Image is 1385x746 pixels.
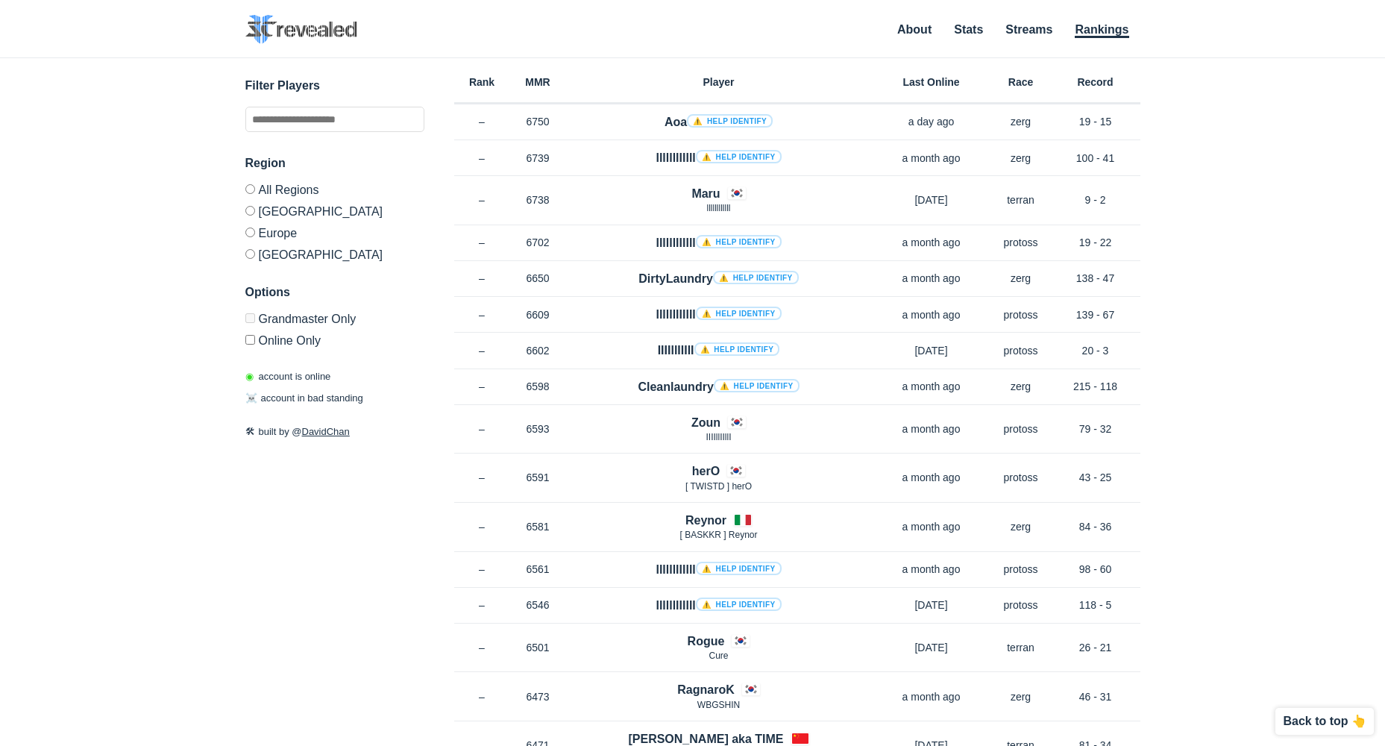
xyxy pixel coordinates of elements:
h6: Race [991,77,1051,87]
p: zerg [991,519,1051,534]
p: 98 - 60 [1051,562,1140,577]
p: – [454,151,510,166]
h6: MMR [510,77,566,87]
h4: herO [692,463,720,480]
a: ⚠️ Help identify [687,114,773,128]
p: [DATE] [872,192,991,207]
a: ⚠️ Help identify [696,307,782,320]
p: 138 - 47 [1051,271,1140,286]
h6: Rank [454,77,510,87]
p: 6593 [510,421,566,436]
p: protoss [991,343,1051,358]
p: protoss [991,307,1051,322]
a: ⚠️ Help identify [696,235,782,248]
input: All Regions [245,184,255,194]
h4: llllllllllll [656,234,781,251]
p: a month ago [872,562,991,577]
p: – [454,598,510,612]
p: 6473 [510,689,566,704]
h4: DirtyLaundry [638,270,798,287]
p: 6561 [510,562,566,577]
h4: Cleanlaundry [638,378,799,395]
span: Cure [709,651,728,661]
h4: Reynor [685,512,726,529]
label: Only Show accounts currently in Grandmaster [245,313,424,329]
h6: Player [566,77,872,87]
p: account is online [245,369,331,384]
p: 215 - 118 [1051,379,1140,394]
p: 6591 [510,470,566,485]
p: – [454,519,510,534]
p: 46 - 31 [1051,689,1140,704]
p: 19 - 15 [1051,114,1140,129]
h3: Options [245,283,424,301]
p: 6581 [510,519,566,534]
p: zerg [991,271,1051,286]
p: – [454,562,510,577]
p: protoss [991,421,1051,436]
p: 84 - 36 [1051,519,1140,534]
a: DavidChan [302,426,350,437]
p: 19 - 22 [1051,235,1140,250]
p: a month ago [872,519,991,534]
p: – [454,192,510,207]
span: llllllllllll [707,203,731,213]
p: [DATE] [872,598,991,612]
p: 6702 [510,235,566,250]
a: ⚠️ Help identify [694,342,780,356]
span: IIIIllIIllI [706,432,731,442]
p: a month ago [872,235,991,250]
p: zerg [991,379,1051,394]
h4: Rogue [688,633,725,650]
h4: llllllllllll [656,306,781,323]
span: [ BASKKR ] Reynor [679,530,757,540]
p: a month ago [872,307,991,322]
a: ⚠️ Help identify [714,379,800,392]
h3: Region [245,154,424,172]
p: 9 - 2 [1051,192,1140,207]
input: [GEOGRAPHIC_DATA] [245,206,255,216]
p: 6650 [510,271,566,286]
p: 6598 [510,379,566,394]
h4: llllllllllll [656,561,781,578]
h4: Maru [691,185,720,202]
p: 26 - 21 [1051,640,1140,655]
span: [ TWISTD ] herO [685,481,752,492]
p: – [454,343,510,358]
p: a month ago [872,421,991,436]
p: protoss [991,470,1051,485]
p: [DATE] [872,640,991,655]
a: Stats [954,23,983,36]
p: protoss [991,235,1051,250]
span: ☠️ [245,392,257,404]
p: terran [991,640,1051,655]
p: a day ago [872,114,991,129]
input: [GEOGRAPHIC_DATA] [245,249,255,259]
label: [GEOGRAPHIC_DATA] [245,243,424,261]
a: Streams [1005,23,1052,36]
p: a month ago [872,689,991,704]
label: Europe [245,222,424,243]
p: 6750 [510,114,566,129]
p: 100 - 41 [1051,151,1140,166]
p: 43 - 25 [1051,470,1140,485]
p: zerg [991,151,1051,166]
p: – [454,470,510,485]
p: – [454,235,510,250]
h4: Aoa [665,113,773,131]
h4: Zoun [691,414,720,431]
input: Grandmaster Only [245,313,255,323]
p: – [454,421,510,436]
p: – [454,271,510,286]
p: a month ago [872,379,991,394]
p: protoss [991,562,1051,577]
h3: Filter Players [245,77,424,95]
a: ⚠️ Help identify [713,271,799,284]
h4: llllllllllll [656,597,781,614]
p: 6501 [510,640,566,655]
a: ⚠️ Help identify [696,598,782,611]
p: terran [991,192,1051,207]
p: – [454,379,510,394]
p: 79 - 32 [1051,421,1140,436]
p: Back to top 👆 [1283,715,1366,727]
